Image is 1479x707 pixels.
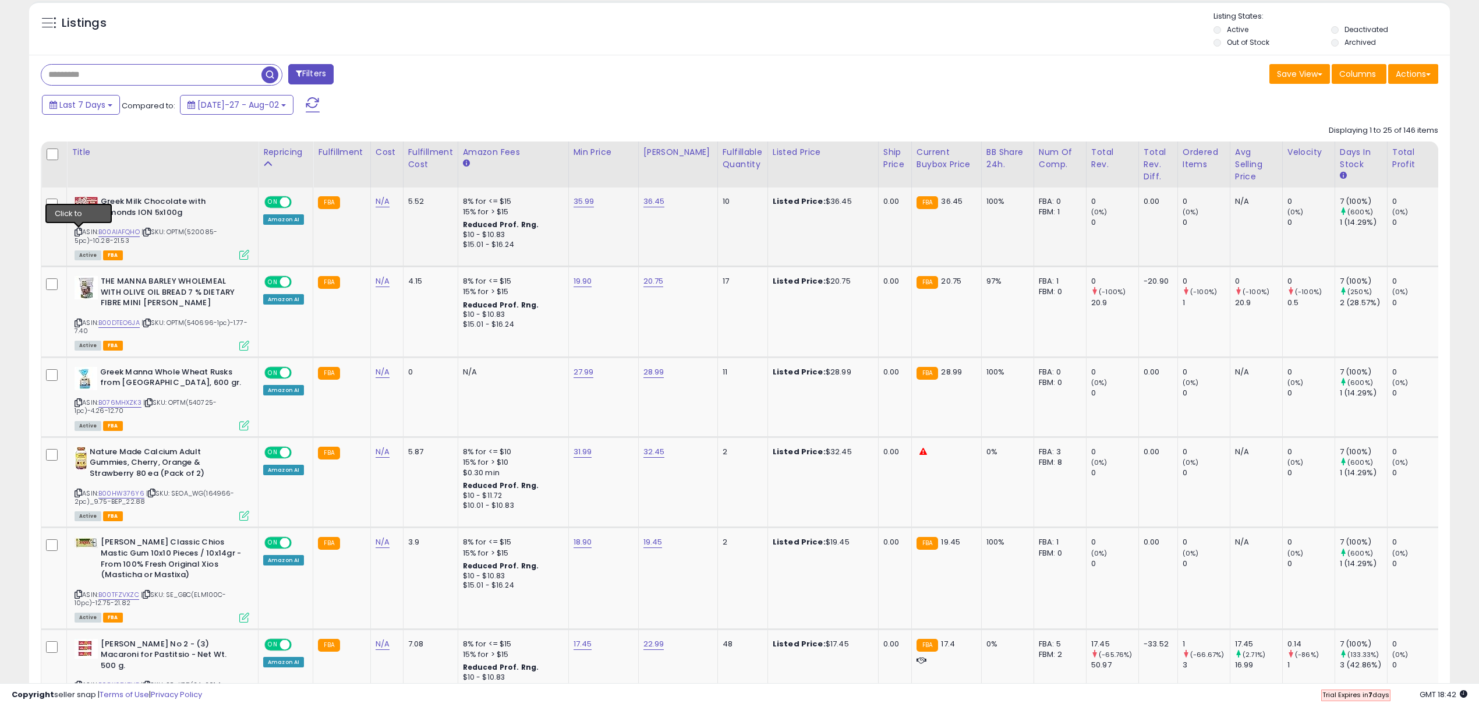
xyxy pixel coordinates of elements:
div: N/A [1235,367,1273,377]
span: 17.4 [941,638,955,649]
b: Greek Milk Chocolate with Almonds ION 5x100g [101,196,242,221]
div: Amazon AI [263,294,304,305]
div: FBA: 1 [1039,537,1077,547]
b: Reduced Prof. Rng. [463,300,539,310]
b: Listed Price: [773,446,826,457]
small: Days In Stock. [1340,171,1347,181]
a: 22.99 [643,638,664,650]
div: 5.87 [408,447,449,457]
div: 100% [986,367,1025,377]
div: 7 (100%) [1340,639,1387,649]
small: (0%) [1287,549,1304,558]
div: 1 (14.29%) [1340,558,1387,569]
div: 0 [1392,367,1439,377]
a: N/A [376,638,390,650]
div: FBA: 0 [1039,196,1077,207]
div: 8% for <= $15 [463,639,560,649]
button: [DATE]-27 - Aug-02 [180,95,293,115]
div: 2 [723,537,759,547]
small: (600%) [1347,549,1373,558]
div: 1 [1183,298,1230,308]
img: 41CkVDxFDTL._SL40_.jpg [75,639,98,659]
button: Actions [1388,64,1438,84]
div: 17.45 [1091,639,1138,649]
div: $10 - $10.83 [463,230,560,240]
span: ON [266,197,280,207]
button: Filters [288,64,334,84]
a: N/A [376,366,390,378]
div: 0 [1183,217,1230,228]
a: 31.99 [574,446,592,458]
div: Total Rev. [1091,146,1134,171]
img: 51gzmrx7hdL._SL40_.jpg [75,197,98,207]
small: (0%) [1287,207,1304,217]
span: | SKU: SE_GBC(ELM100C-10pc)-12.75-21.82 [75,590,227,607]
div: ASIN: [75,447,249,520]
div: 0.00 [883,196,903,207]
a: 19.45 [643,536,663,548]
small: FBA [917,276,938,289]
div: Num of Comp. [1039,146,1081,171]
div: 0 [1392,537,1439,547]
div: FBM: 0 [1039,377,1077,388]
div: $20.75 [773,276,869,287]
b: Listed Price: [773,275,826,287]
div: FBM: 1 [1039,207,1077,217]
span: | SKU: OPTM(520085-5pc)-10.28-21.53 [75,227,217,245]
small: (-86%) [1295,650,1319,659]
div: Displaying 1 to 25 of 146 items [1329,125,1438,136]
a: 19.90 [574,275,592,287]
div: 7 (100%) [1340,447,1387,457]
small: (0%) [1392,549,1409,558]
span: Compared to: [122,100,175,111]
div: $15.01 - $16.24 [463,240,560,250]
div: 2 (28.57%) [1340,298,1387,308]
div: ASIN: [75,276,249,349]
div: 0.00 [883,367,903,377]
div: FBA: 0 [1039,367,1077,377]
div: 4.15 [408,276,449,287]
button: Save View [1269,64,1330,84]
div: 2 [723,447,759,457]
div: 100% [986,196,1025,207]
div: 7.08 [408,639,449,649]
div: 0 [1183,537,1230,547]
div: 0.5 [1287,298,1335,308]
div: N/A [1235,196,1273,207]
small: (0%) [1392,378,1409,387]
div: 17.45 [1235,639,1282,649]
div: 0 [1235,276,1282,287]
b: Listed Price: [773,536,826,547]
div: 0 [1091,217,1138,228]
small: FBA [318,276,339,289]
a: Privacy Policy [151,689,202,700]
div: Amazon AI [263,555,304,565]
div: 0 [1287,367,1335,377]
small: (0%) [1392,458,1409,467]
small: (0%) [1183,207,1199,217]
div: 0% [986,639,1025,649]
div: ASIN: [75,537,249,621]
div: 0 [1287,537,1335,547]
div: 1 [1183,639,1230,649]
div: Avg Selling Price [1235,146,1278,183]
small: FBA [917,367,938,380]
div: Days In Stock [1340,146,1382,171]
div: $15.01 - $16.24 [463,581,560,591]
div: 0.00 [883,447,903,457]
div: FBM: 8 [1039,457,1077,468]
div: 0% [986,447,1025,457]
a: B00DTEO6JA [98,318,140,328]
small: (600%) [1347,207,1373,217]
a: B00HW376Y6 [98,489,144,499]
span: OFF [290,197,309,207]
span: OFF [290,538,309,548]
div: Amazon AI [263,465,304,475]
div: 0 [1392,639,1439,649]
span: FBA [103,511,123,521]
b: Listed Price: [773,196,826,207]
div: 0 [1287,447,1335,457]
div: FBA: 5 [1039,639,1077,649]
div: 0 [1091,196,1138,207]
div: Title [72,146,253,158]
